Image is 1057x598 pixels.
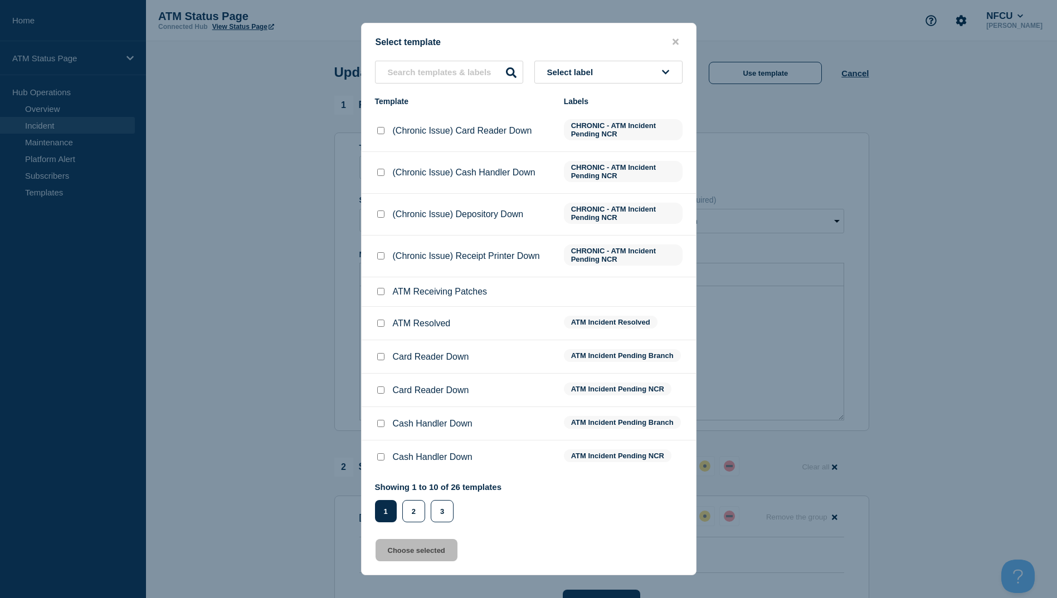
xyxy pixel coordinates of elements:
[393,168,535,178] p: (Chronic Issue) Cash Handler Down
[564,161,683,182] span: CHRONIC - ATM Incident Pending NCR
[564,119,683,140] span: CHRONIC - ATM Incident Pending NCR
[375,61,523,84] input: Search templates & labels
[564,203,683,224] span: CHRONIC - ATM Incident Pending NCR
[377,353,384,360] input: Card Reader Down checkbox
[393,419,473,429] p: Cash Handler Down
[393,251,540,261] p: (Chronic Issue) Receipt Printer Down
[377,288,384,295] input: ATM Receiving Patches checkbox
[377,453,384,460] input: Cash Handler Down checkbox
[375,482,502,492] p: Showing 1 to 10 of 26 templates
[362,37,696,47] div: Select template
[393,209,524,219] p: (Chronic Issue) Depository Down
[377,252,384,259] input: (Chronic Issue) Receipt Printer Down checkbox
[564,316,657,329] span: ATM Incident Resolved
[393,287,488,297] p: ATM Receiving Patches
[564,97,683,106] div: Labels
[393,452,473,462] p: Cash Handler Down
[375,500,397,522] button: 1
[431,500,454,522] button: 3
[393,318,451,329] p: ATM Resolved
[377,386,384,394] input: Card Reader Down checkbox
[376,539,457,561] button: Choose selected
[393,385,469,395] p: Card Reader Down
[547,67,598,77] span: Select label
[377,210,384,218] input: (Chronic Issue) Depository Down checkbox
[564,449,671,462] span: ATM Incident Pending NCR
[564,383,671,395] span: ATM Incident Pending NCR
[393,352,469,362] p: Card Reader Down
[377,320,384,327] input: ATM Resolved checkbox
[564,349,681,362] span: ATM Incident Pending Branch
[393,126,532,136] p: (Chronic Issue) Card Reader Down
[377,420,384,427] input: Cash Handler Down checkbox
[564,416,681,429] span: ATM Incident Pending Branch
[377,169,384,176] input: (Chronic Issue) Cash Handler Down checkbox
[375,97,553,106] div: Template
[377,127,384,134] input: (Chronic Issue) Card Reader Down checkbox
[669,37,682,47] button: close button
[402,500,425,522] button: 2
[564,244,683,266] span: CHRONIC - ATM Incident Pending NCR
[534,61,683,84] button: Select label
